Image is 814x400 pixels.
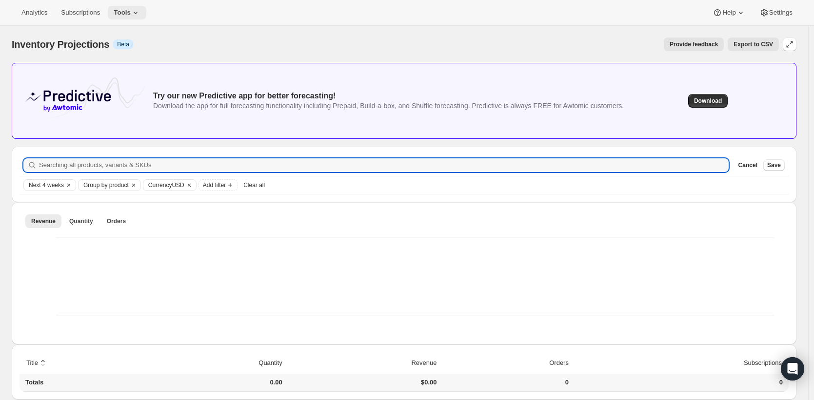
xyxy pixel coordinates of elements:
button: Subscriptions [55,6,106,19]
span: Revenue [31,217,56,225]
button: Clear all [239,179,269,191]
button: Subscriptions [733,354,783,372]
span: Settings [769,9,793,17]
button: Tools [108,6,146,19]
span: Group by product [83,181,129,189]
button: sort descending byTitle [25,354,49,372]
button: Revenue [400,354,438,372]
span: Quantity [69,217,93,225]
button: Group by product [79,180,129,190]
div: Revenue [20,231,789,337]
button: Orders [538,354,570,372]
span: Provide feedback [670,40,718,48]
div: Download the app for full forecasting functionality including Prepaid, Build-a-box, and Shuffle f... [153,101,624,111]
span: Beta [117,40,129,48]
span: Add filter [203,181,226,189]
button: Add filter [199,179,238,191]
button: Settings [754,6,798,19]
div: Open Intercom Messenger [781,357,804,381]
button: Provide feedback [664,38,724,51]
span: Subscriptions [61,9,100,17]
button: Save [763,159,785,171]
span: Clear all [243,181,265,189]
input: Searching all products, variants & SKUs [39,158,729,172]
span: Help [722,9,735,17]
td: 0 [572,374,789,392]
span: Orders [107,217,126,225]
span: Download [694,97,722,105]
button: Analytics [16,6,53,19]
button: Cancel [735,159,761,171]
button: Export to CSV [728,38,779,51]
button: Currency ,USD [143,180,184,190]
span: Inventory Projections [12,39,109,50]
button: Clear [129,180,139,190]
span: Save [767,161,781,169]
span: Tools [114,9,131,17]
td: 0.00 [138,374,285,392]
span: Analytics [21,9,47,17]
button: Help [707,6,751,19]
span: Currency USD [148,181,184,189]
td: 0 [440,374,572,392]
button: Clear [184,180,194,190]
button: Quantity [247,354,283,372]
button: Next 4 weeks [24,180,64,190]
span: Export to CSV [734,40,773,48]
button: Clear [64,180,74,190]
span: Try our new Predictive app for better forecasting! [153,92,336,100]
span: Cancel [738,161,757,169]
button: Download [688,94,728,108]
th: Totals [20,374,138,392]
td: $0.00 [285,374,440,392]
button: Revenue [25,214,61,228]
span: Next 4 weeks [29,181,64,189]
